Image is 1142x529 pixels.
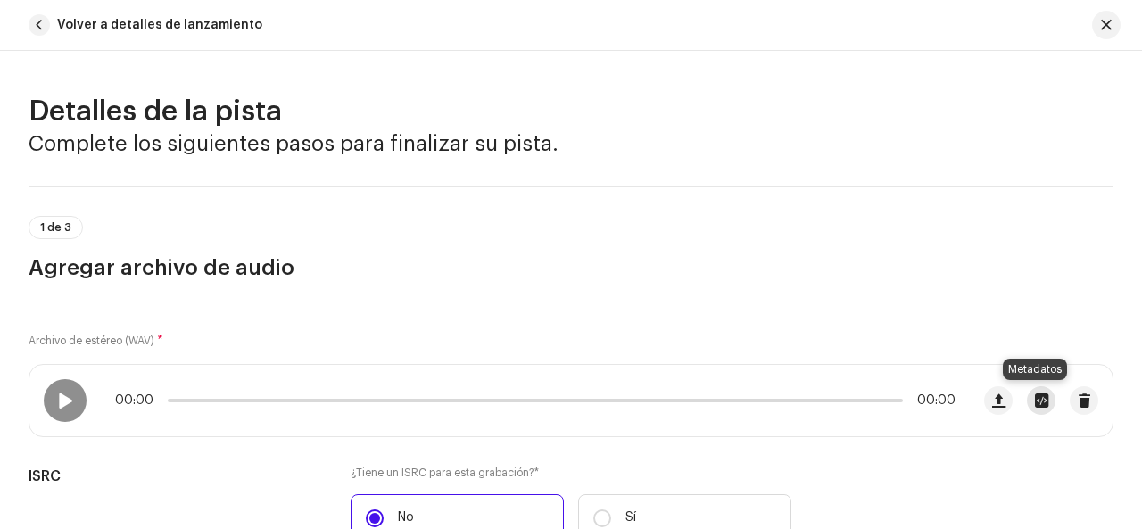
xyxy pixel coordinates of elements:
font: Sí [625,511,636,524]
font: Agregar archivo de audio [29,257,294,278]
font: No [398,511,414,524]
font: 00:00 [917,394,956,407]
font: Detalles de la pista [29,97,282,126]
font: Complete los siguientes pasos para finalizar su pista. [29,133,559,154]
font: ¿Tiene un ISRC para esta grabación? [351,467,534,478]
